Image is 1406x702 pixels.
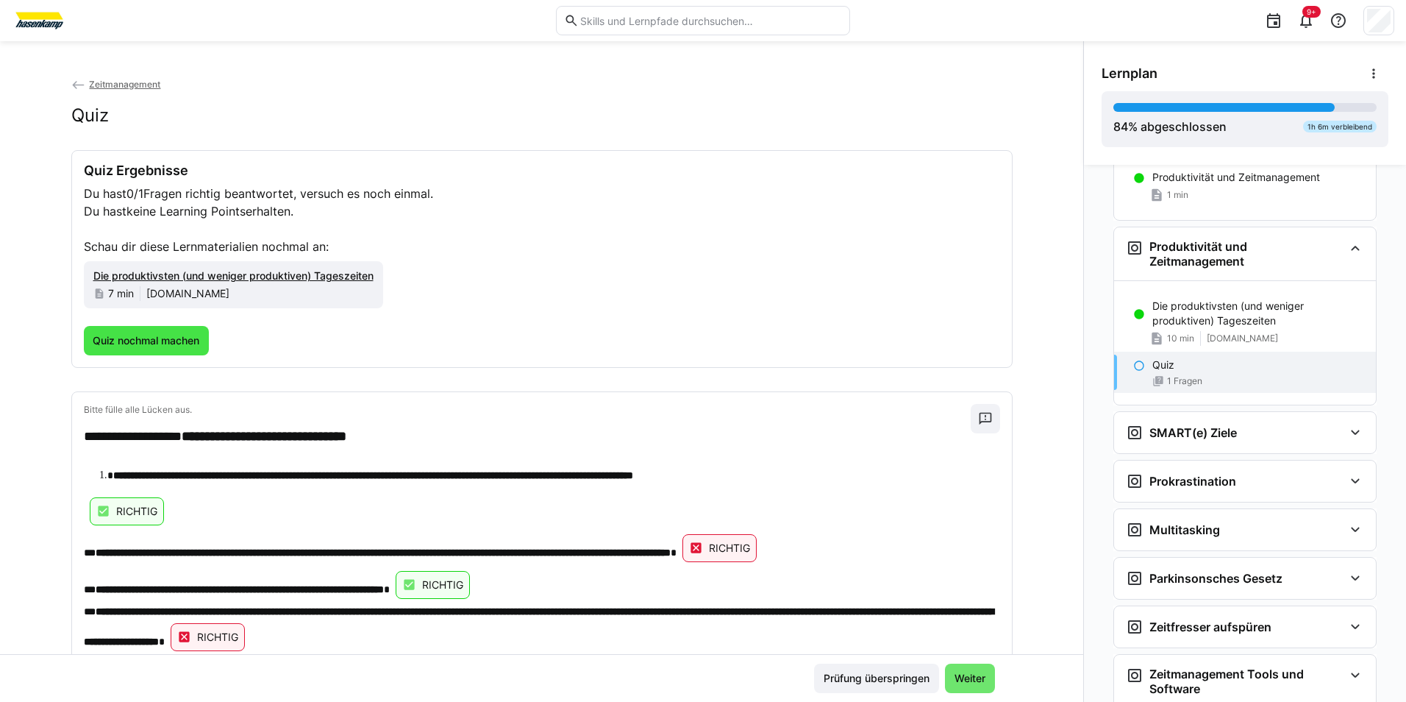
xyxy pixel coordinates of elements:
[1207,333,1278,344] span: [DOMAIN_NAME]
[116,504,157,519] p: RICHTIG
[709,541,750,556] p: RICHTIG
[146,286,229,301] span: [DOMAIN_NAME]
[126,204,246,219] span: keine Learning Points
[1303,121,1377,132] div: 1h 6m verbleibend
[1149,425,1237,440] h3: SMART(e) Ziele
[821,671,932,686] span: Prüfung überspringen
[1149,522,1220,537] h3: Multitasking
[84,185,1000,202] p: Du hast Fragen richtig beantwortet, versuch es noch einmal.
[84,326,210,355] button: Quiz nochmal machen
[1149,620,1271,634] h3: Zeitfresser aufspüren
[422,578,463,592] p: RICHTIG
[84,404,971,416] p: Bitte fülle alle Lücken aus.
[197,630,238,645] p: RICHTIG
[814,664,939,693] button: Prüfung überspringen
[84,238,1000,255] p: Schau dir diese Lernmaterialien nochmal an:
[1307,7,1316,16] span: 9+
[1167,333,1194,344] span: 10 min
[1149,239,1343,269] h3: Produktivität und Zeitmanagement
[1149,474,1236,489] h3: Prokrastination
[71,79,161,90] a: Zeitmanagement
[108,286,134,301] span: 7 min
[1113,119,1128,134] span: 84
[1167,189,1188,201] span: 1 min
[945,664,995,693] button: Weiter
[126,186,143,201] span: 0/1
[579,14,842,27] input: Skills und Lernpfade durchsuchen…
[1152,358,1174,372] p: Quiz
[89,79,160,90] span: Zeitmanagement
[1113,118,1227,135] div: % abgeschlossen
[1167,375,1202,387] span: 1 Fragen
[84,202,1000,220] p: Du hast erhalten.
[1152,299,1364,328] p: Die produktivsten (und weniger produktiven) Tageszeiten
[1149,667,1343,696] h3: Zeitmanagement Tools und Software
[90,333,201,348] span: Quiz nochmal machen
[1102,65,1157,82] span: Lernplan
[93,269,374,282] span: Die produktivsten (und weniger produktiven) Tageszeiten
[1149,571,1282,586] h3: Parkinsonsches Gesetz
[952,671,988,686] span: Weiter
[84,163,1000,179] h3: Quiz Ergebnisse
[1152,170,1320,185] p: Produktivität und Zeitmanagement
[71,104,109,127] h2: Quiz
